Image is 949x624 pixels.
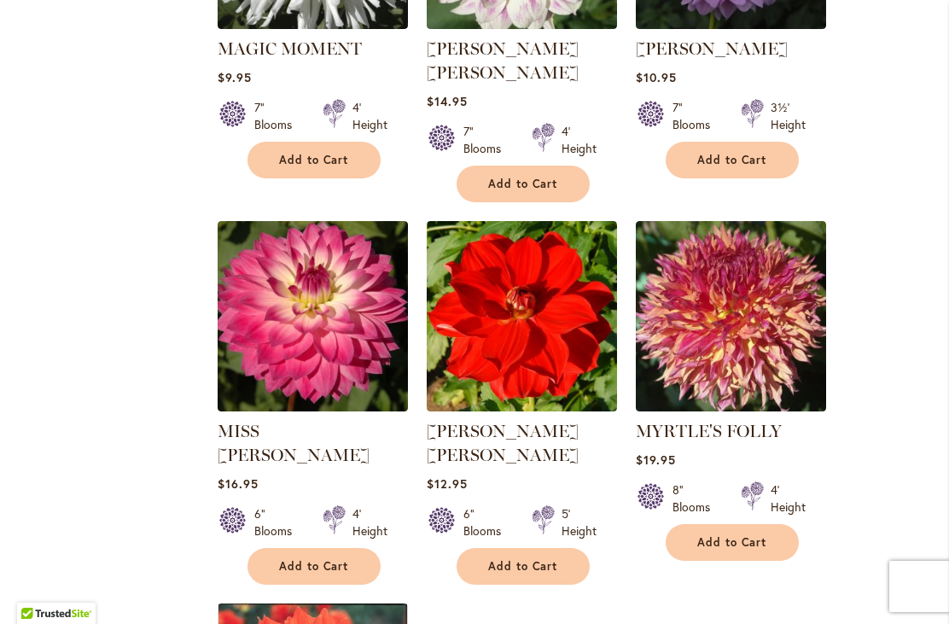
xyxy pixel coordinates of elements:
a: MISS DELILAH [218,399,408,415]
span: Add to Cart [488,559,558,574]
div: 3½' Height [771,99,806,133]
a: MYRTLE'S FOLLY [636,421,782,441]
a: MAGIC MOMENT [218,16,408,32]
iframe: Launch Accessibility Center [13,563,61,611]
span: Add to Cart [697,153,767,167]
button: Add to Cart [457,548,590,585]
div: 7" Blooms [463,123,511,157]
div: 6" Blooms [254,505,302,539]
span: Add to Cart [279,559,349,574]
img: MISS DELILAH [218,221,408,411]
span: $14.95 [427,93,468,109]
a: MAGIC MOMENT [218,38,362,59]
button: Add to Cart [247,142,381,178]
div: 7" Blooms [254,99,302,133]
button: Add to Cart [666,142,799,178]
a: MYRTLE'S FOLLY [636,399,826,415]
div: 8" Blooms [672,481,720,516]
button: Add to Cart [457,166,590,202]
div: 7" Blooms [672,99,720,133]
a: [PERSON_NAME] [PERSON_NAME] [427,421,579,465]
span: $9.95 [218,69,252,85]
button: Add to Cart [247,548,381,585]
div: 4' Height [352,99,387,133]
img: MOLLY ANN [427,221,617,411]
div: 4' Height [562,123,597,157]
div: 4' Height [352,505,387,539]
span: $12.95 [427,475,468,492]
a: MARGARET ELLEN [427,16,617,32]
a: [PERSON_NAME] [PERSON_NAME] [427,38,579,83]
a: MISS [PERSON_NAME] [218,421,370,465]
div: 4' Height [771,481,806,516]
a: [PERSON_NAME] [636,38,788,59]
span: $10.95 [636,69,677,85]
a: MOLLY ANN [427,399,617,415]
span: $16.95 [218,475,259,492]
img: MYRTLE'S FOLLY [636,221,826,411]
span: Add to Cart [488,177,558,191]
span: Add to Cart [697,535,767,550]
button: Add to Cart [666,524,799,561]
a: MIKAYLA MIRANDA [636,16,826,32]
span: $19.95 [636,452,676,468]
span: Add to Cart [279,153,349,167]
div: 5' Height [562,505,597,539]
div: 6" Blooms [463,505,511,539]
